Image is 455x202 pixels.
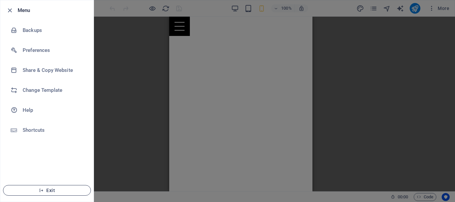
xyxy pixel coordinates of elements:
[0,100,94,120] a: Help
[23,26,84,34] h6: Backups
[3,185,91,196] button: Exit
[18,6,88,14] h6: Menu
[23,66,84,74] h6: Share & Copy Website
[23,106,84,114] h6: Help
[9,188,85,193] span: Exit
[23,46,84,54] h6: Preferences
[23,86,84,94] h6: Change Template
[23,126,84,134] h6: Shortcuts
